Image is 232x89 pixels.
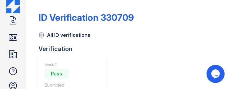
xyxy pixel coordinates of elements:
[45,62,95,68] div: Result
[38,12,134,23] div: ID Verification 330709
[45,82,95,88] div: Submitted
[38,45,111,53] div: Verification
[38,31,90,39] a: All ID verifications
[207,65,226,83] iframe: chat widget
[45,69,69,78] div: Pass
